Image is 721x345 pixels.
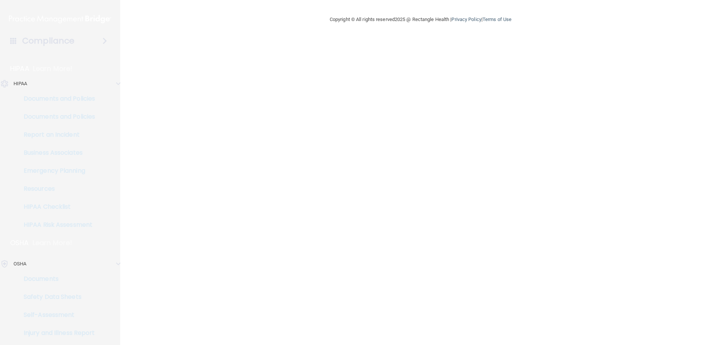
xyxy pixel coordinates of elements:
p: Business Associates [5,149,107,157]
p: OSHA [14,259,26,268]
p: Documents and Policies [5,95,107,102]
p: HIPAA Checklist [5,203,107,211]
h4: Compliance [22,36,74,46]
img: PMB logo [9,12,111,27]
p: Safety Data Sheets [5,293,107,301]
p: HIPAA [10,64,29,73]
p: Learn More! [33,64,73,73]
a: Privacy Policy [451,17,481,22]
p: OSHA [10,238,29,247]
p: Emergency Planning [5,167,107,175]
p: Documents [5,275,107,283]
p: Documents and Policies [5,113,107,121]
a: Terms of Use [483,17,511,22]
p: HIPAA [14,79,27,88]
p: Injury and Illness Report [5,329,107,337]
p: Self-Assessment [5,311,107,319]
p: Learn More! [33,238,72,247]
p: Resources [5,185,107,193]
div: Copyright © All rights reserved 2025 @ Rectangle Health | | [284,8,558,32]
p: HIPAA Risk Assessment [5,221,107,229]
p: Report an Incident [5,131,107,139]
